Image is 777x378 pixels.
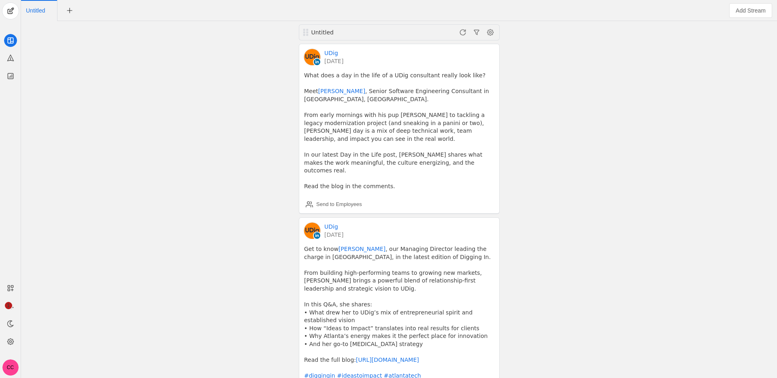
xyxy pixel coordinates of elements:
a: [DATE] [324,231,343,239]
a: UDig [324,223,338,231]
span: Add Stream [736,6,766,15]
button: Send to Employees [302,198,365,211]
div: Send to Employees [316,200,362,208]
button: Add Stream [729,3,772,18]
a: [URL][DOMAIN_NAME] [356,357,419,363]
a: [DATE] [324,57,343,65]
span: 1 [5,302,12,309]
img: cache [304,49,320,65]
img: cache [304,223,320,239]
div: Untitled [311,28,408,36]
a: UDig [324,49,338,57]
span: Click to edit name [26,8,45,13]
pre: What does a day in the life of a UDig consultant really look like? Meet , Senior Software Enginee... [304,72,494,191]
a: [PERSON_NAME] [318,88,365,94]
button: CC [2,359,19,376]
app-icon-button: New Tab [62,7,77,13]
a: [PERSON_NAME] [338,246,385,252]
